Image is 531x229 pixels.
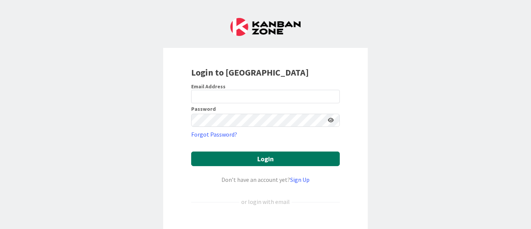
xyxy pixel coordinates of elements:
[191,106,216,112] label: Password
[191,152,340,166] button: Login
[230,18,301,36] img: Kanban Zone
[239,197,292,206] div: or login with email
[290,176,310,183] a: Sign Up
[191,67,309,78] b: Login to [GEOGRAPHIC_DATA]
[191,175,340,184] div: Don’t have an account yet?
[191,83,226,90] label: Email Address
[191,130,237,139] a: Forgot Password?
